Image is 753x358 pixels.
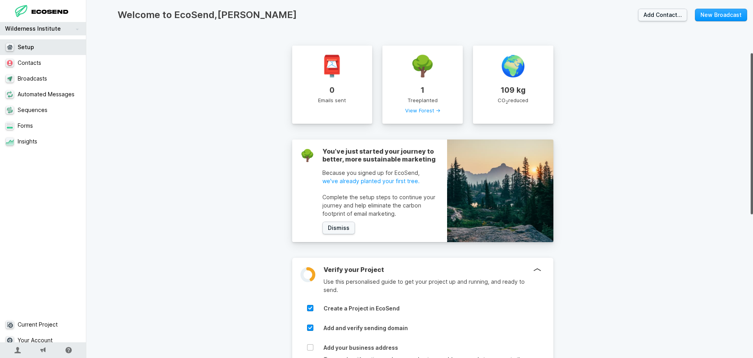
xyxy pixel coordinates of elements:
[322,177,440,185] a: we've already planted your first tree.
[318,98,346,103] span: Emails sent
[118,8,638,22] h1: Welcome to EcoSend, [PERSON_NAME]
[322,222,355,235] button: Dismiss
[322,169,440,185] p: Because you signed up for EcoSend,
[324,277,534,294] p: Use this personalised guide to get your project up and running, and ready to send.
[500,56,526,76] span: 🌍
[324,266,534,274] h3: Verify your Project
[319,56,345,76] span: 📮
[407,98,438,103] span: Tree planted
[498,98,528,105] span: CO reduced
[324,325,581,332] h4: Add and verify sending domain
[329,86,335,94] span: 0
[501,86,526,94] span: 109 kg
[300,148,315,162] span: 🌳
[506,100,508,105] sub: 2
[421,86,424,94] span: 1
[324,305,581,312] h4: Create a Project in EcoSend
[324,344,581,351] h4: Add your business address
[410,56,435,76] span: 🌳
[638,9,687,22] a: Add Contact…
[322,147,440,163] h3: You’ve just started your journey to better, more sustainable marketing
[322,193,440,218] p: Complete the setup steps to continue your journey and help eliminate the carbon footprint of emai...
[405,108,440,113] a: View Forest →
[695,9,747,22] a: New Broadcast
